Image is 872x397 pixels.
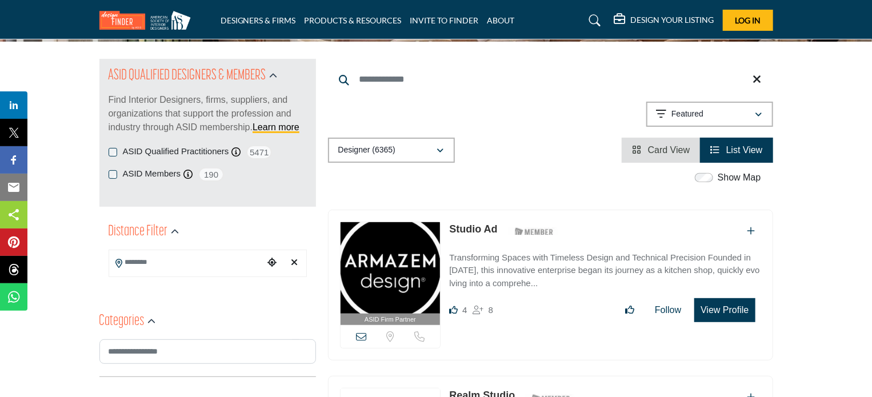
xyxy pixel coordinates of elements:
[109,148,117,157] input: ASID Qualified Practitioners checkbox
[647,299,689,322] button: Follow
[449,223,497,235] a: Studio Ad
[489,305,493,315] span: 8
[726,145,763,155] span: List View
[338,145,395,156] p: Designer (6365)
[449,222,497,237] p: Studio Ad
[99,11,197,30] img: Site Logo
[614,14,714,27] div: DESIGN YOUR LISTING
[632,145,690,155] a: View Card
[109,93,307,134] p: Find Interior Designers, firms, suppliers, and organizations that support the profession and indu...
[710,145,762,155] a: View List
[365,315,416,324] span: ASID Firm Partner
[648,145,690,155] span: Card View
[646,102,773,127] button: Featured
[723,10,773,31] button: Log In
[487,15,515,25] a: ABOUT
[718,171,761,185] label: Show Map
[694,298,755,322] button: View Profile
[449,306,458,314] i: Likes
[671,109,703,120] p: Featured
[735,15,761,25] span: Log In
[328,66,773,93] input: Search Keyword
[123,145,229,158] label: ASID Qualified Practitioners
[253,122,299,132] a: Learn more
[578,11,608,30] a: Search
[473,303,493,317] div: Followers
[509,224,560,239] img: ASID Members Badge Icon
[305,15,402,25] a: PRODUCTS & RESOURCES
[462,305,467,315] span: 4
[622,138,700,163] li: Card View
[263,251,281,275] div: Choose your current location
[198,167,224,182] span: 190
[341,222,441,326] a: ASID Firm Partner
[109,170,117,179] input: ASID Members checkbox
[99,311,145,332] h2: Categories
[449,244,761,290] a: Transforming Spaces with Timeless Design and Technical Precision Founded in [DATE], this innovati...
[286,251,303,275] div: Clear search location
[747,226,755,236] a: Add To List
[631,15,714,25] h5: DESIGN YOUR LISTING
[123,167,181,181] label: ASID Members
[99,339,316,364] input: Search Category
[109,251,263,274] input: Search Location
[449,251,761,290] p: Transforming Spaces with Timeless Design and Technical Precision Founded in [DATE], this innovati...
[221,15,296,25] a: DESIGNERS & FIRMS
[109,66,266,86] h2: ASID QUALIFIED DESIGNERS & MEMBERS
[618,299,642,322] button: Like listing
[109,222,168,242] h2: Distance Filter
[246,145,272,159] span: 5471
[341,222,441,314] img: Studio Ad
[700,138,773,163] li: List View
[410,15,479,25] a: INVITE TO FINDER
[328,138,455,163] button: Designer (6365)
